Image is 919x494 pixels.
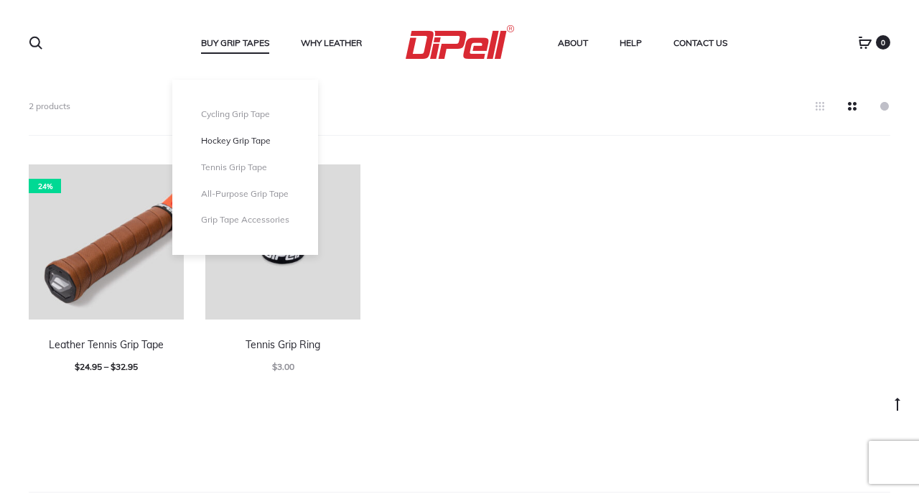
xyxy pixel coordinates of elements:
[104,361,108,372] span: –
[111,361,138,372] span: 32.95
[272,361,277,372] span: $
[75,361,102,372] span: 24.95
[201,34,269,52] a: Buy Grip Tapes
[876,35,890,50] span: 0
[201,162,289,174] a: Tennis Grip Tape
[49,338,164,351] a: Leather Tennis Grip Tape
[29,164,184,320] a: 24%
[620,34,642,52] a: Help
[301,34,362,52] a: Why Leather
[29,98,70,113] p: 2 products
[201,214,289,226] a: Grip Tape Accessories
[111,361,116,372] span: $
[272,361,294,372] span: 3.00
[246,338,320,351] a: Tennis Grip Ring
[858,36,872,49] a: 0
[75,361,80,372] span: $
[29,179,61,193] span: 24%
[201,135,289,147] a: Hockey Grip Tape
[201,108,289,121] a: Cycling Grip Tape
[201,188,289,200] a: All-Purpose Grip Tape
[558,34,588,52] a: About
[673,34,727,52] a: Contact Us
